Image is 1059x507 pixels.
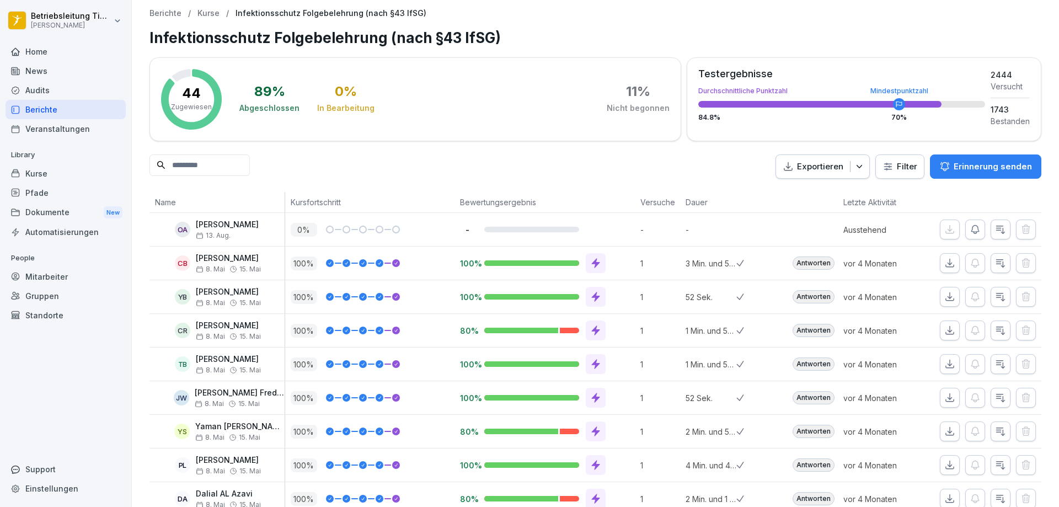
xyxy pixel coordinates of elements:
[195,422,284,431] p: Yaman [PERSON_NAME]
[239,434,260,441] span: 15. Mai
[6,249,126,267] p: People
[291,324,317,338] p: 100 %
[686,460,736,471] p: 4 Min. und 49 Sek.
[640,291,680,303] p: 1
[460,225,475,235] p: -
[793,357,835,371] div: Antworten
[686,426,736,437] p: 2 Min. und 51 Sek.
[6,267,126,286] div: Mitarbeiter
[460,393,475,403] p: 100%
[149,27,1041,49] h1: Infektionsschutz Folgebelehrung (nach §43 IfSG)
[149,9,181,18] p: Berichte
[640,426,680,437] p: 1
[793,492,835,505] div: Antworten
[196,220,259,230] p: [PERSON_NAME]
[891,114,907,121] div: 70 %
[686,196,731,208] p: Dauer
[640,493,680,505] p: 1
[188,9,191,18] p: /
[196,265,225,273] span: 8. Mai
[291,223,317,237] p: 0 %
[793,391,835,404] div: Antworten
[6,306,126,325] a: Standorte
[104,206,122,219] div: New
[775,154,870,179] button: Exportieren
[335,85,357,98] div: 0 %
[460,258,475,269] p: 100%
[640,258,680,269] p: 1
[175,222,190,237] div: OA
[196,366,225,374] span: 8. Mai
[6,61,126,81] a: News
[31,12,111,21] p: Betriebsleitung Timmendorf
[196,287,261,297] p: [PERSON_NAME]
[195,434,224,441] span: 8. Mai
[698,69,985,79] div: Testergebnisse
[991,104,1030,115] div: 1743
[797,161,843,173] p: Exportieren
[640,196,675,208] p: Versuche
[197,9,220,18] a: Kurse
[640,325,680,337] p: 1
[291,458,317,472] p: 100 %
[6,119,126,138] a: Veranstaltungen
[843,224,923,236] p: Ausstehend
[195,400,224,408] span: 8. Mai
[175,457,190,473] div: PL
[793,458,835,472] div: Antworten
[843,196,917,208] p: Letzte Aktivität
[6,81,126,100] a: Audits
[793,425,835,438] div: Antworten
[196,333,225,340] span: 8. Mai
[291,357,317,371] p: 100 %
[793,324,835,337] div: Antworten
[6,146,126,164] p: Library
[31,22,111,29] p: [PERSON_NAME]
[954,161,1032,173] p: Erinnerung senden
[870,88,928,94] div: Mindestpunktzahl
[238,400,260,408] span: 15. Mai
[6,164,126,183] div: Kurse
[882,161,917,172] div: Filter
[196,254,261,263] p: [PERSON_NAME]
[460,196,629,208] p: Bewertungsergebnis
[291,391,317,405] p: 100 %
[698,88,985,94] div: Durchschnittliche Punktzahl
[686,258,736,269] p: 3 Min. und 51 Sek.
[686,325,736,337] p: 1 Min. und 54 Sek.
[640,392,680,404] p: 1
[6,222,126,242] a: Automatisierungen
[640,460,680,471] p: 1
[6,100,126,119] a: Berichte
[686,291,736,303] p: 52 Sek.
[607,103,670,114] div: Nicht begonnen
[196,355,261,364] p: [PERSON_NAME]
[698,114,985,121] div: 84.8 %
[174,390,189,405] div: JW
[843,258,923,269] p: vor 4 Monaten
[991,81,1030,92] div: Versucht
[171,102,212,112] p: Zugewiesen
[6,286,126,306] a: Gruppen
[6,479,126,498] div: Einstellungen
[460,426,475,437] p: 80%
[291,492,317,506] p: 100 %
[843,493,923,505] p: vor 4 Monaten
[226,9,229,18] p: /
[6,183,126,202] div: Pfade
[686,359,736,370] p: 1 Min. und 53 Sek.
[626,85,650,98] div: 11 %
[182,87,201,100] p: 44
[291,290,317,304] p: 100 %
[460,325,475,336] p: 80%
[843,359,923,370] p: vor 4 Monaten
[239,265,261,273] span: 15. Mai
[6,42,126,61] a: Home
[155,196,279,208] p: Name
[460,359,475,370] p: 100%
